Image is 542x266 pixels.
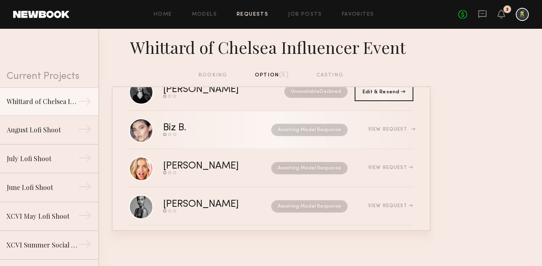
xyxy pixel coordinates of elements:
[368,165,413,170] div: View Request
[78,209,92,225] div: →
[163,123,229,133] div: Biz B.
[342,12,374,17] a: Favorites
[506,7,509,12] div: 2
[7,97,78,106] div: Whittard of Chelsea Influencer Event
[7,211,78,221] div: XCVI May Lofi Shoot
[362,90,405,95] span: Edit & Resend
[7,125,78,135] div: August Lofi Shoot
[163,85,262,95] div: [PERSON_NAME]
[78,238,92,254] div: →
[163,162,255,171] div: [PERSON_NAME]
[112,35,431,58] div: Whittard of Chelsea Influencer Event
[78,95,92,111] div: →
[368,204,413,208] div: View Request
[368,127,413,132] div: View Request
[154,12,172,17] a: Home
[78,151,92,168] div: →
[7,154,78,164] div: July Lofi Shoot
[288,12,322,17] a: Job Posts
[129,187,413,226] a: [PERSON_NAME]Awaiting Model ResponseView Request
[271,162,348,174] nb-request-status: Awaiting Model Response
[271,200,348,213] nb-request-status: Awaiting Model Response
[129,111,413,149] a: Biz B.Awaiting Model ResponseView Request
[129,149,413,187] a: [PERSON_NAME]Awaiting Model ResponseView Request
[129,73,413,111] a: [PERSON_NAME]UnavailableDeclined
[78,180,92,197] div: →
[271,124,348,136] nb-request-status: Awaiting Model Response
[163,200,255,209] div: [PERSON_NAME]
[7,240,78,250] div: XCVI Summer Social Shoot
[284,86,348,98] nb-request-status: Unavailable Declined
[78,123,92,139] div: →
[237,12,268,17] a: Requests
[192,12,217,17] a: Models
[7,183,78,192] div: June Lofi Shoot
